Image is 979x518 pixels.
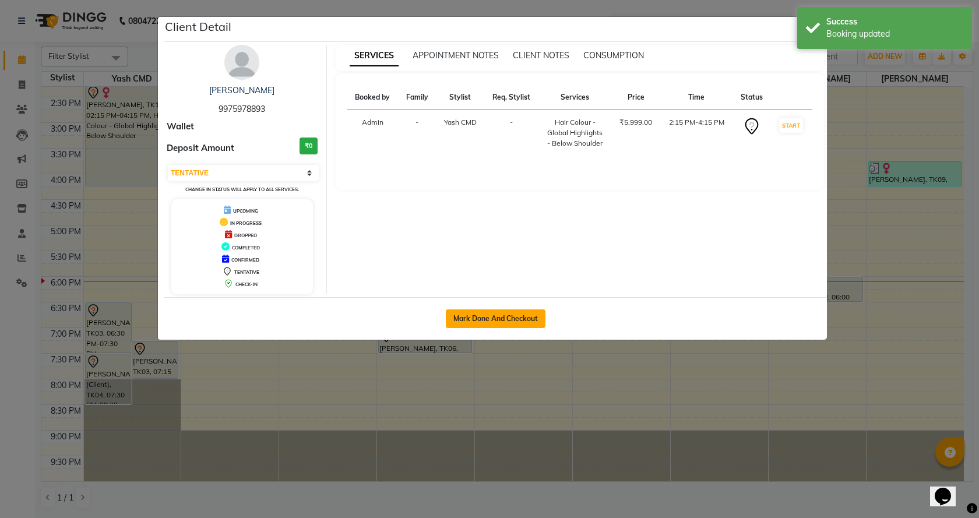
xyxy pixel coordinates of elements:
[484,110,538,156] td: -
[224,45,259,80] img: avatar
[167,142,234,155] span: Deposit Amount
[398,110,436,156] td: -
[413,50,499,61] span: APPOINTMENT NOTES
[612,85,661,110] th: Price
[235,281,258,287] span: CHECK-IN
[165,18,231,36] h5: Client Detail
[230,220,262,226] span: IN PROGRESS
[347,85,399,110] th: Booked by
[446,309,545,328] button: Mark Done And Checkout
[185,186,299,192] small: Change in status will apply to all services.
[167,120,194,133] span: Wallet
[219,104,265,114] span: 9975978893
[826,16,963,28] div: Success
[660,85,733,110] th: Time
[444,118,477,126] span: Yash CMD
[733,85,770,110] th: Status
[779,118,803,133] button: START
[545,117,604,149] div: Hair Colour - Global Highlights - Below Shoulder
[234,232,257,238] span: DROPPED
[538,85,611,110] th: Services
[513,50,569,61] span: CLIENT NOTES
[300,138,318,154] h3: ₹0
[350,45,399,66] span: SERVICES
[660,110,733,156] td: 2:15 PM-4:15 PM
[232,245,260,251] span: COMPLETED
[930,471,967,506] iframe: chat widget
[234,269,259,275] span: TENTATIVE
[231,257,259,263] span: CONFIRMED
[583,50,644,61] span: CONSUMPTION
[436,85,485,110] th: Stylist
[347,110,399,156] td: Admin
[233,208,258,214] span: UPCOMING
[484,85,538,110] th: Req. Stylist
[826,28,963,40] div: Booking updated
[209,85,274,96] a: [PERSON_NAME]
[398,85,436,110] th: Family
[619,117,654,128] div: ₹5,999.00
